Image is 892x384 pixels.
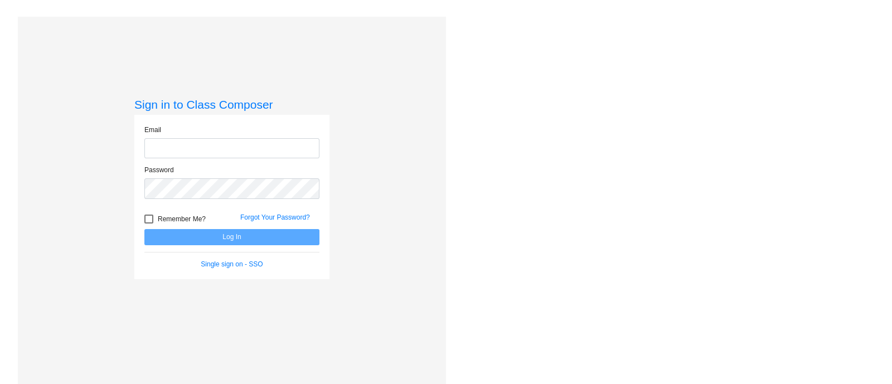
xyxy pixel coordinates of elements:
[158,212,206,226] span: Remember Me?
[144,165,174,175] label: Password
[144,125,161,135] label: Email
[240,213,310,221] a: Forgot Your Password?
[134,98,329,111] h3: Sign in to Class Composer
[201,260,263,268] a: Single sign on - SSO
[144,229,319,245] button: Log In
